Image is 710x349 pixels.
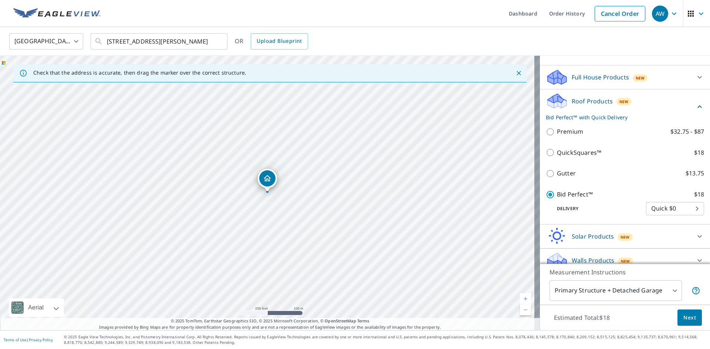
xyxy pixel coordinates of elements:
[621,258,630,264] span: New
[171,318,369,324] span: © 2025 TomTom, Earthstar Geographics SIO, © 2025 Microsoft Corporation, ©
[546,205,646,212] p: Delivery
[683,313,696,322] span: Next
[694,148,704,157] p: $18
[107,31,212,52] input: Search by address or latitude-longitude
[514,68,524,78] button: Close
[33,69,246,76] p: Check that the address is accurate, then drag the marker over the correct structure.
[686,169,704,178] p: $13.75
[546,113,695,121] p: Bid Perfect™ with Quick Delivery
[557,169,576,178] p: Gutter
[546,92,704,121] div: Roof ProductsNewBid Perfect™ with Quick Delivery
[557,148,601,157] p: QuickSquares™
[9,31,83,52] div: [GEOGRAPHIC_DATA]
[325,318,356,324] a: OpenStreetMap
[520,293,531,304] a: Current Level 17, Zoom In
[572,97,613,106] p: Roof Products
[595,6,645,21] a: Cancel Order
[548,309,616,326] p: Estimated Total: $18
[557,127,583,136] p: Premium
[646,198,704,219] div: Quick $0
[357,318,369,324] a: Terms
[572,232,614,241] p: Solar Products
[4,337,27,342] a: Terms of Use
[572,73,629,82] p: Full House Products
[557,190,593,199] p: Bid Perfect™
[550,280,682,301] div: Primary Structure + Detached Garage
[546,227,704,245] div: Solar ProductsNew
[694,190,704,199] p: $18
[550,268,700,277] p: Measurement Instructions
[29,337,53,342] a: Privacy Policy
[652,6,668,22] div: AW
[258,169,277,192] div: Dropped pin, building 1, Residential property, 2791 SE Clayton St Stuart, FL 34997
[677,309,702,326] button: Next
[13,8,101,19] img: EV Logo
[621,234,630,240] span: New
[619,99,629,105] span: New
[9,298,64,317] div: Aerial
[257,37,302,46] span: Upload Blueprint
[251,33,308,49] a: Upload Blueprint
[636,75,645,81] span: New
[546,68,704,86] div: Full House ProductsNew
[235,33,308,49] div: OR
[26,298,46,317] div: Aerial
[546,252,704,269] div: Walls ProductsNew
[64,334,706,345] p: © 2025 Eagle View Technologies, Inc. and Pictometry International Corp. All Rights Reserved. Repo...
[670,127,704,136] p: $32.75 - $87
[572,256,614,265] p: Walls Products
[692,286,700,295] span: Your report will include the primary structure and a detached garage if one exists.
[520,304,531,315] a: Current Level 17, Zoom Out
[4,338,53,342] p: |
